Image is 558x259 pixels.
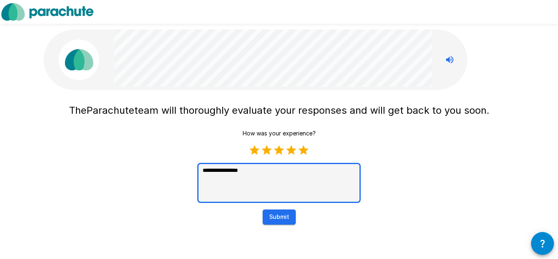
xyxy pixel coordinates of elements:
[243,129,316,137] p: How was your experience?
[134,104,489,116] span: team will thoroughly evaluate your responses and will get back to you soon.
[87,104,134,116] span: Parachute
[442,52,458,68] button: Stop reading questions aloud
[58,39,99,80] img: parachute_avatar.png
[263,209,296,225] button: Submit
[69,104,87,116] span: The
